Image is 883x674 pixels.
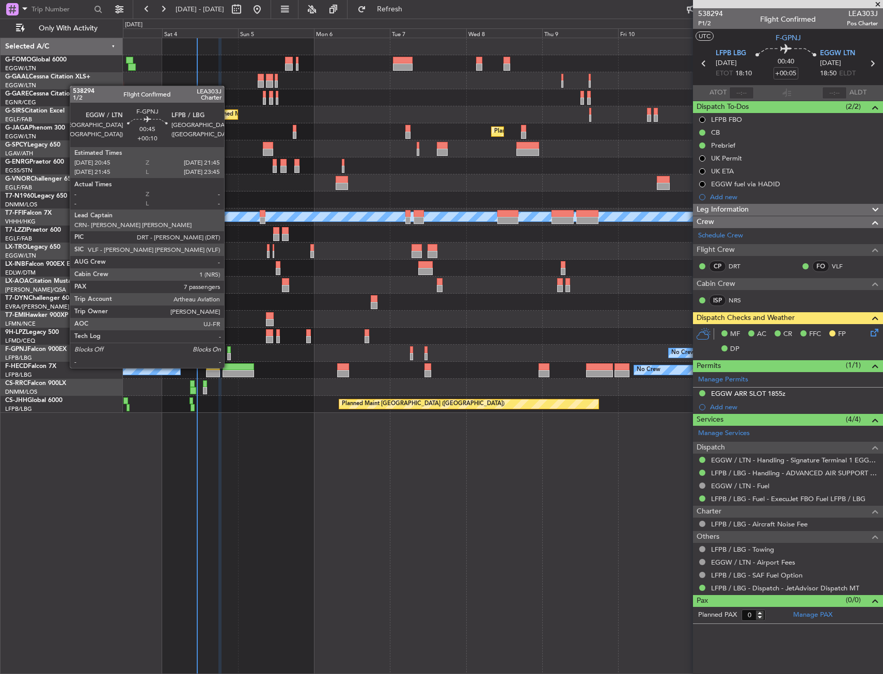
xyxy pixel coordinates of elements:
[698,19,723,28] span: P1/2
[5,235,32,243] a: EGLF/FAB
[5,210,52,216] a: T7-FFIFalcon 7X
[716,49,746,59] span: LFPB LBG
[711,115,742,124] div: LFPB FBO
[5,278,29,284] span: LX-AOA
[697,244,735,256] span: Flight Crew
[5,210,23,216] span: T7-FFI
[793,610,832,620] a: Manage PAX
[5,346,27,352] span: F-GPNJ
[86,28,162,38] div: Fri 3
[5,295,73,301] a: T7-DYNChallenger 604
[697,442,725,454] span: Dispatch
[5,261,25,267] span: LX-INB
[710,403,878,411] div: Add new
[5,108,25,114] span: G-SIRS
[31,2,91,17] input: Trip Number
[368,6,412,13] span: Refresh
[212,107,375,122] div: Planned Maint [GEOGRAPHIC_DATA] ([GEOGRAPHIC_DATA])
[125,21,143,29] div: [DATE]
[729,87,754,99] input: --:--
[783,329,792,340] span: CR
[5,65,36,72] a: EGGW/LTN
[390,28,466,38] div: Tue 7
[5,397,62,404] a: CS-JHHGlobal 6000
[5,227,26,233] span: T7-LZZI
[698,375,748,385] a: Manage Permits
[812,261,829,272] div: FO
[757,329,766,340] span: AC
[5,142,27,148] span: G-SPCY
[5,346,67,352] a: F-GPNJFalcon 900EX
[5,91,90,97] a: G-GARECessna Citation XLS+
[5,99,36,106] a: EGNR/CEG
[5,261,87,267] a: LX-INBFalcon 900EX EASy II
[5,363,28,370] span: F-HECD
[5,405,32,413] a: LFPB/LBG
[839,69,856,79] span: ELDT
[698,428,750,439] a: Manage Services
[5,159,29,165] span: G-ENRG
[5,201,37,208] a: DNMM/LOS
[5,278,79,284] a: LX-AOACitation Mustang
[5,397,27,404] span: CS-JHH
[5,57,31,63] span: G-FOMO
[711,494,865,503] a: LFPB / LBG - Fuel - ExecuJet FBO Fuel LFPB / LBG
[698,231,743,241] a: Schedule Crew
[711,180,780,188] div: EGGW fuel via HADID
[5,295,28,301] span: T7-DYN
[637,362,660,378] div: No Crew
[696,31,714,41] button: UTC
[466,28,542,38] div: Wed 8
[314,28,390,38] div: Mon 6
[176,5,224,14] span: [DATE] - [DATE]
[711,167,734,175] div: UK ETA
[5,167,33,174] a: EGSS/STN
[820,49,855,59] span: EGGW LTN
[494,124,657,139] div: Planned Maint [GEOGRAPHIC_DATA] ([GEOGRAPHIC_DATA])
[729,262,752,271] a: DRT
[711,141,735,150] div: Prebrief
[711,545,774,554] a: LFPB / LBG - Towing
[711,584,859,592] a: LFPB / LBG - Dispatch - JetAdvisor Dispatch MT
[5,108,65,114] a: G-SIRSCitation Excel
[5,320,36,328] a: LFMN/NCE
[709,295,726,306] div: ISP
[5,150,33,157] a: LGAV/ATH
[5,371,32,379] a: LFPB/LBG
[5,176,75,182] a: G-VNORChallenger 650
[618,28,694,38] div: Fri 10
[711,469,878,477] a: LFPB / LBG - Handling - ADVANCED AIR SUPPORT LFPB
[698,8,723,19] span: 538294
[5,252,36,260] a: EGGW/LTN
[760,14,816,25] div: Flight Confirmed
[697,204,749,216] span: Leg Information
[5,227,61,233] a: T7-LZZIPraetor 600
[847,8,878,19] span: LEA303J
[342,396,504,412] div: Planned Maint [GEOGRAPHIC_DATA] ([GEOGRAPHIC_DATA])
[776,33,801,43] span: F-GPNJ
[711,520,808,528] a: LFPB / LBG - Aircraft Noise Fee
[697,414,723,426] span: Services
[5,312,25,318] span: T7-EMI
[697,506,721,518] span: Charter
[5,57,67,63] a: G-FOMOGlobal 6000
[846,360,861,371] span: (1/1)
[353,1,415,18] button: Refresh
[778,57,794,67] span: 00:40
[5,329,26,335] span: 9H-LPZ
[5,380,66,387] a: CS-RRCFalcon 900LX
[697,312,795,324] span: Dispatch Checks and Weather
[849,88,866,98] span: ALDT
[809,329,821,340] span: FFC
[5,269,36,277] a: EDLW/DTM
[5,91,29,97] span: G-GARE
[716,69,733,79] span: ETOT
[847,19,878,28] span: Pos Charter
[5,82,36,89] a: EGGW/LTN
[846,414,861,425] span: (4/4)
[709,261,726,272] div: CP
[697,101,749,113] span: Dispatch To-Dos
[5,176,30,182] span: G-VNOR
[846,101,861,112] span: (2/2)
[711,389,785,398] div: EGGW ARR SLOT 1855z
